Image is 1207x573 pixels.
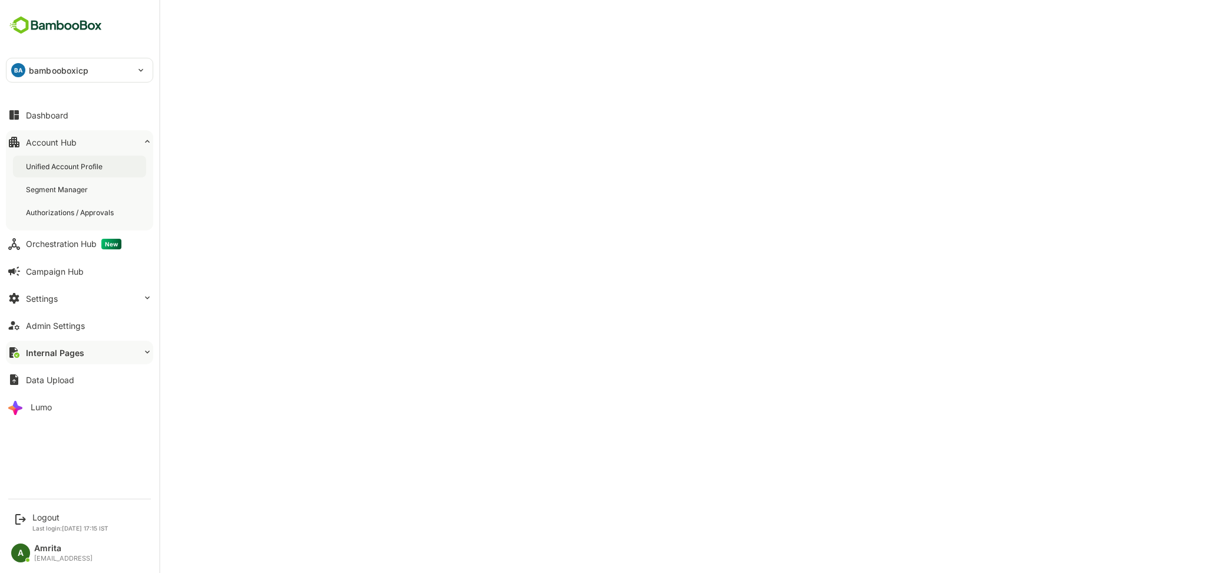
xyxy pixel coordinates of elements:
[101,239,121,249] span: New
[26,266,84,276] div: Campaign Hub
[26,294,58,304] div: Settings
[11,63,25,77] div: BA
[6,341,153,364] button: Internal Pages
[26,348,84,358] div: Internal Pages
[6,314,153,337] button: Admin Settings
[6,395,153,419] button: Lumo
[6,286,153,310] button: Settings
[26,110,68,120] div: Dashboard
[32,525,108,532] p: Last login: [DATE] 17:15 IST
[6,14,105,37] img: BambooboxFullLogoMark.5f36c76dfaba33ec1ec1367b70bb1252.svg
[26,208,116,218] div: Authorizations / Approvals
[32,512,108,522] div: Logout
[34,544,93,554] div: Amrita
[6,368,153,391] button: Data Upload
[26,375,74,385] div: Data Upload
[26,185,90,195] div: Segment Manager
[29,64,89,77] p: bambooboxicp
[31,402,52,412] div: Lumo
[11,544,30,562] div: A
[6,130,153,154] button: Account Hub
[26,162,105,172] div: Unified Account Profile
[26,239,121,249] div: Orchestration Hub
[6,58,153,82] div: BAbambooboxicp
[34,555,93,562] div: [EMAIL_ADDRESS]
[26,321,85,331] div: Admin Settings
[26,137,77,147] div: Account Hub
[6,103,153,127] button: Dashboard
[6,232,153,256] button: Orchestration HubNew
[6,259,153,283] button: Campaign Hub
